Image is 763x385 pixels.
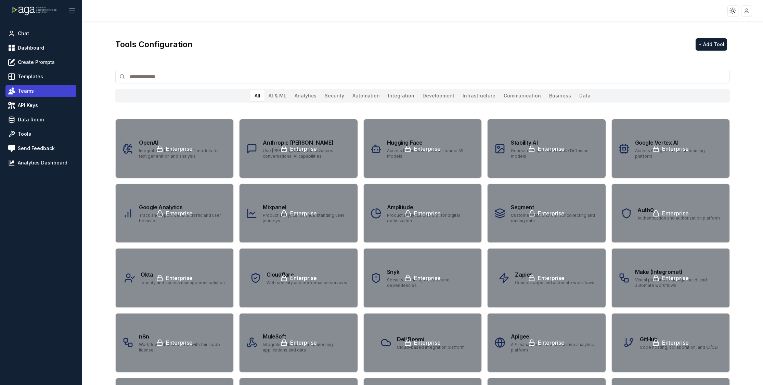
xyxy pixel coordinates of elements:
[18,88,34,94] span: Teams
[742,6,752,16] img: placeholder-user.jpg
[545,90,575,101] button: Business
[5,42,76,54] a: Dashboard
[166,274,193,282] span: Enterprise
[264,90,290,101] button: AI & ML
[321,90,348,101] button: Security
[538,274,565,282] span: Enterprise
[18,159,67,166] span: Analytics Dashboard
[414,274,441,282] span: Enterprise
[538,145,565,153] span: Enterprise
[538,338,565,347] span: Enterprise
[18,102,38,109] span: API Keys
[5,128,76,140] a: Tools
[290,209,317,217] span: Enterprise
[115,39,193,50] h1: Tools Configuration
[18,59,55,66] span: Create Prompts
[166,145,193,153] span: Enterprise
[18,30,29,37] span: Chat
[5,85,76,97] a: Teams
[250,90,264,101] button: All
[458,90,500,101] button: Infrastructure
[290,338,317,347] span: Enterprise
[290,145,317,153] span: Enterprise
[5,70,76,83] a: Templates
[290,274,317,282] span: Enterprise
[290,90,321,101] button: Analytics
[18,73,43,80] span: Templates
[414,145,441,153] span: Enterprise
[662,209,689,217] span: Enterprise
[18,44,44,51] span: Dashboard
[8,145,15,152] img: feedback
[166,338,193,347] span: Enterprise
[696,38,727,51] button: + Add Tool
[5,56,76,68] a: Create Prompts
[538,209,565,217] span: Enterprise
[5,99,76,111] a: API Keys
[5,142,76,155] a: Send Feedback
[18,116,44,123] span: Data Room
[575,90,595,101] button: Data
[500,90,545,101] button: Communication
[662,274,689,282] span: Enterprise
[348,90,384,101] button: Automation
[662,145,689,153] span: Enterprise
[5,27,76,40] a: Chat
[18,145,55,152] span: Send Feedback
[5,157,76,169] a: Analytics Dashboard
[418,90,458,101] button: Development
[414,338,441,347] span: Enterprise
[414,209,441,217] span: Enterprise
[5,114,76,126] a: Data Room
[18,131,31,137] span: Tools
[384,90,418,101] button: Integration
[166,209,193,217] span: Enterprise
[662,338,689,347] span: Enterprise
